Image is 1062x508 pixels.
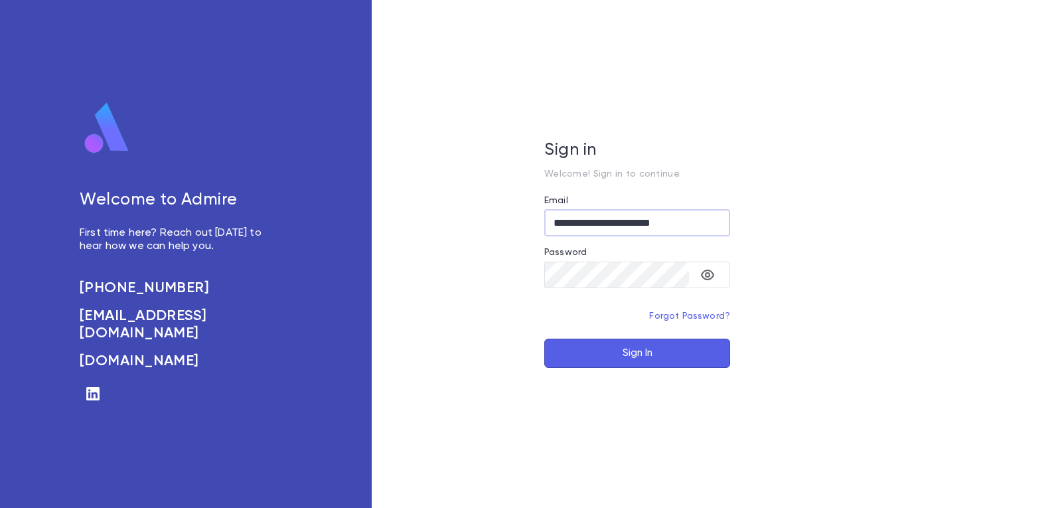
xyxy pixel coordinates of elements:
h5: Sign in [544,141,730,161]
img: logo [80,102,134,155]
p: First time here? Reach out [DATE] to hear how we can help you. [80,226,276,253]
label: Password [544,247,587,258]
button: toggle password visibility [694,262,721,288]
label: Email [544,195,568,206]
h5: Welcome to Admire [80,191,276,211]
a: [DOMAIN_NAME] [80,353,276,370]
a: Forgot Password? [649,311,730,321]
a: [PHONE_NUMBER] [80,280,276,297]
p: Welcome! Sign in to continue. [544,169,730,179]
button: Sign In [544,339,730,368]
a: [EMAIL_ADDRESS][DOMAIN_NAME] [80,307,276,342]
